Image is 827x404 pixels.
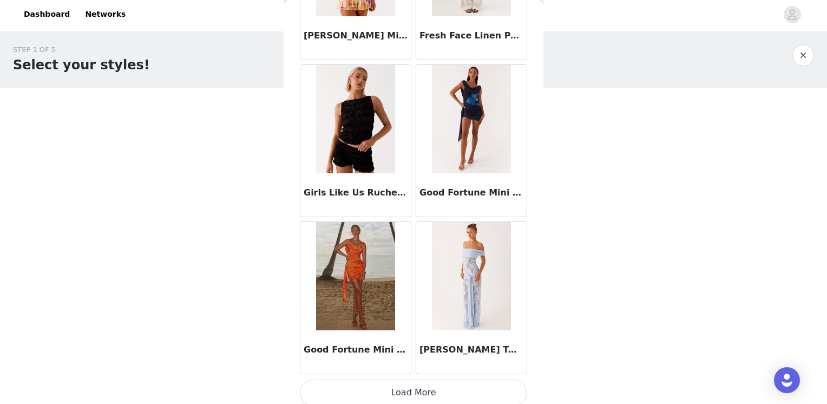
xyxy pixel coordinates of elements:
img: Girls Like Us Ruched Mini Shorts - Black [316,65,395,173]
h3: Good Fortune Mini Dress - Serene Orange [304,343,408,356]
h1: Select your styles! [13,55,150,75]
a: Dashboard [17,2,76,27]
img: Gracie Twist Maxi Dress - Blue [432,222,510,330]
a: Networks [78,2,132,27]
h3: Fresh Face Linen Pants - Oatmeal [419,29,523,42]
div: avatar [787,6,797,23]
h3: Girls Like Us Ruched Mini Shorts - Black [304,186,408,199]
h3: Good Fortune Mini Dress - Navy [419,186,523,199]
img: Good Fortune Mini Dress - Serene Orange [316,222,395,330]
img: Good Fortune Mini Dress - Navy [432,65,510,173]
div: STEP 1 OF 5 [13,44,150,55]
div: Open Intercom Messenger [774,367,800,393]
h3: [PERSON_NAME] Mini Dress - Sunburst Floral [304,29,408,42]
h3: [PERSON_NAME] Twist Maxi Dress - Blue [419,343,523,356]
